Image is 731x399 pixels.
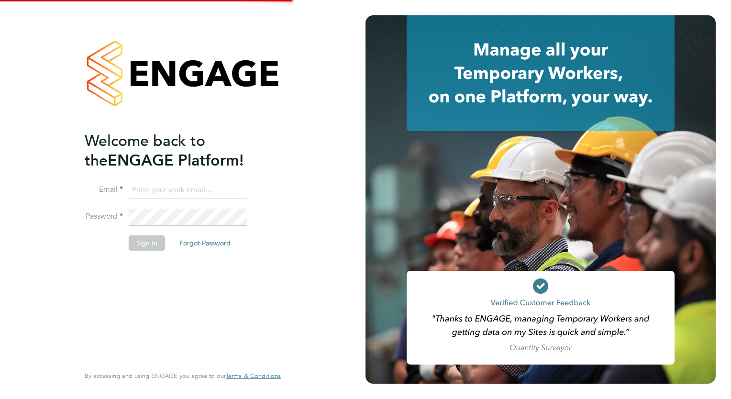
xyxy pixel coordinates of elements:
label: Email [85,185,123,195]
button: Forgot Password [172,235,238,251]
input: Enter your work email... [129,182,247,199]
a: Terms & Conditions [226,372,281,380]
label: Password [85,211,123,222]
h2: ENGAGE Platform! [85,131,271,170]
span: By accessing and using ENGAGE you agree to our [85,372,281,380]
button: Sign In [129,235,165,251]
span: Welcome back to the [85,132,205,170]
